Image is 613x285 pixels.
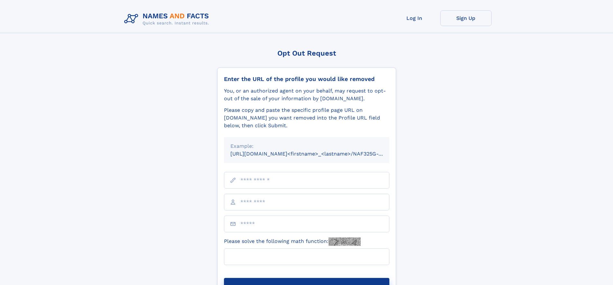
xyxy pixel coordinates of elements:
[230,142,383,150] div: Example:
[224,76,389,83] div: Enter the URL of the profile you would like removed
[224,87,389,102] div: You, or an authorized agent on your behalf, may request to opt-out of the sale of your informatio...
[224,106,389,129] div: Please copy and paste the specific profile page URL on [DOMAIN_NAME] you want removed into the Pr...
[122,10,214,28] img: Logo Names and Facts
[389,10,440,26] a: Log In
[224,237,361,246] label: Please solve the following math function:
[440,10,492,26] a: Sign Up
[230,151,402,157] small: [URL][DOMAIN_NAME]<firstname>_<lastname>/NAF325G-xxxxxxxx
[217,49,396,57] div: Opt Out Request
